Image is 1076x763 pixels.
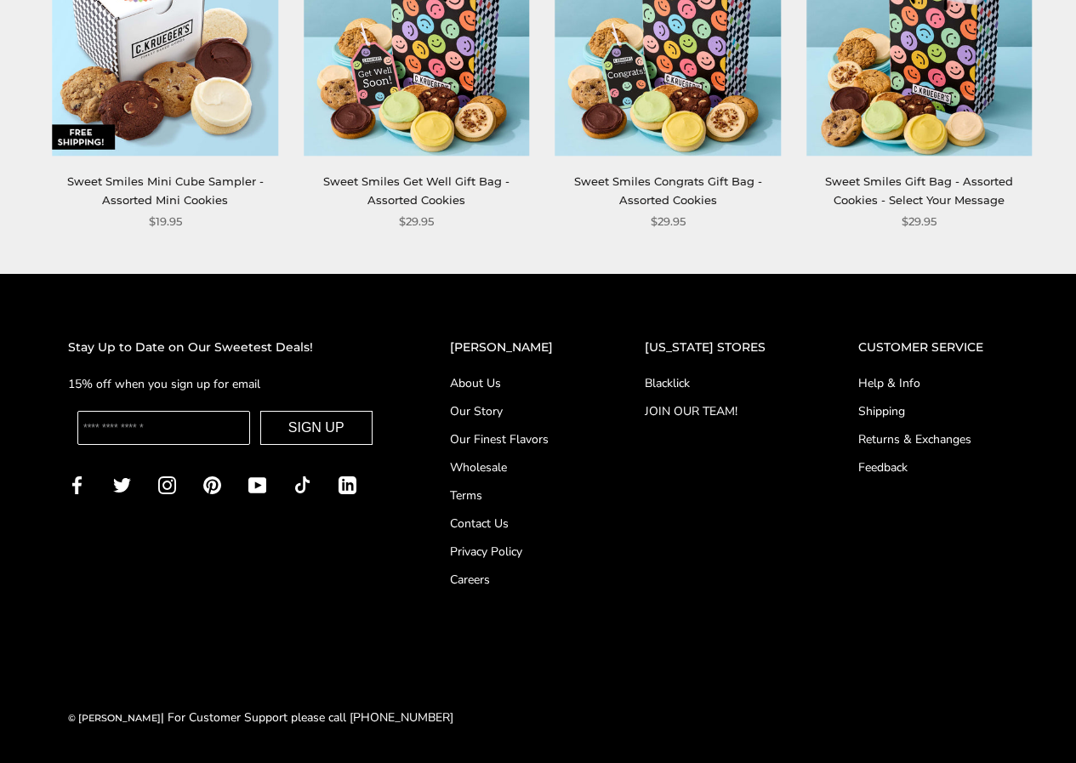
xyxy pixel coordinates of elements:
a: LinkedIn [339,475,356,494]
a: Pinterest [203,475,221,494]
iframe: Sign Up via Text for Offers [14,698,176,749]
h2: [US_STATE] STORES [645,338,790,357]
a: Terms [450,487,578,504]
a: Privacy Policy [450,543,578,561]
h2: Stay Up to Date on Our Sweetest Deals! [68,338,382,357]
a: Sweet Smiles Congrats Gift Bag - Assorted Cookies [574,174,762,206]
a: Shipping [858,402,1008,420]
a: Sweet Smiles Get Well Gift Bag - Assorted Cookies [323,174,510,206]
a: Careers [450,571,578,589]
a: Sweet Smiles Mini Cube Sampler - Assorted Mini Cookies [67,174,264,206]
span: $19.95 [149,213,182,231]
span: $29.95 [399,213,434,231]
a: Our Story [450,402,578,420]
input: Enter your email [77,411,250,445]
a: Help & Info [858,374,1008,392]
a: JOIN OUR TEAM! [645,402,790,420]
a: Contact Us [450,515,578,532]
a: About Us [450,374,578,392]
a: Returns & Exchanges [858,430,1008,448]
a: Wholesale [450,458,578,476]
span: $29.95 [902,213,937,231]
p: 15% off when you sign up for email [68,374,382,394]
a: Facebook [68,475,86,494]
h2: [PERSON_NAME] [450,338,578,357]
button: SIGN UP [260,411,373,445]
span: $29.95 [651,213,686,231]
div: | For Customer Support please call [PHONE_NUMBER] [68,708,453,727]
a: TikTok [293,475,311,494]
a: Our Finest Flavors [450,430,578,448]
a: Sweet Smiles Gift Bag - Assorted Cookies - Select Your Message [825,174,1013,206]
a: Instagram [158,475,176,494]
a: Feedback [858,458,1008,476]
h2: CUSTOMER SERVICE [858,338,1008,357]
a: YouTube [248,475,266,494]
a: Blacklick [645,374,790,392]
a: Twitter [113,475,131,494]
